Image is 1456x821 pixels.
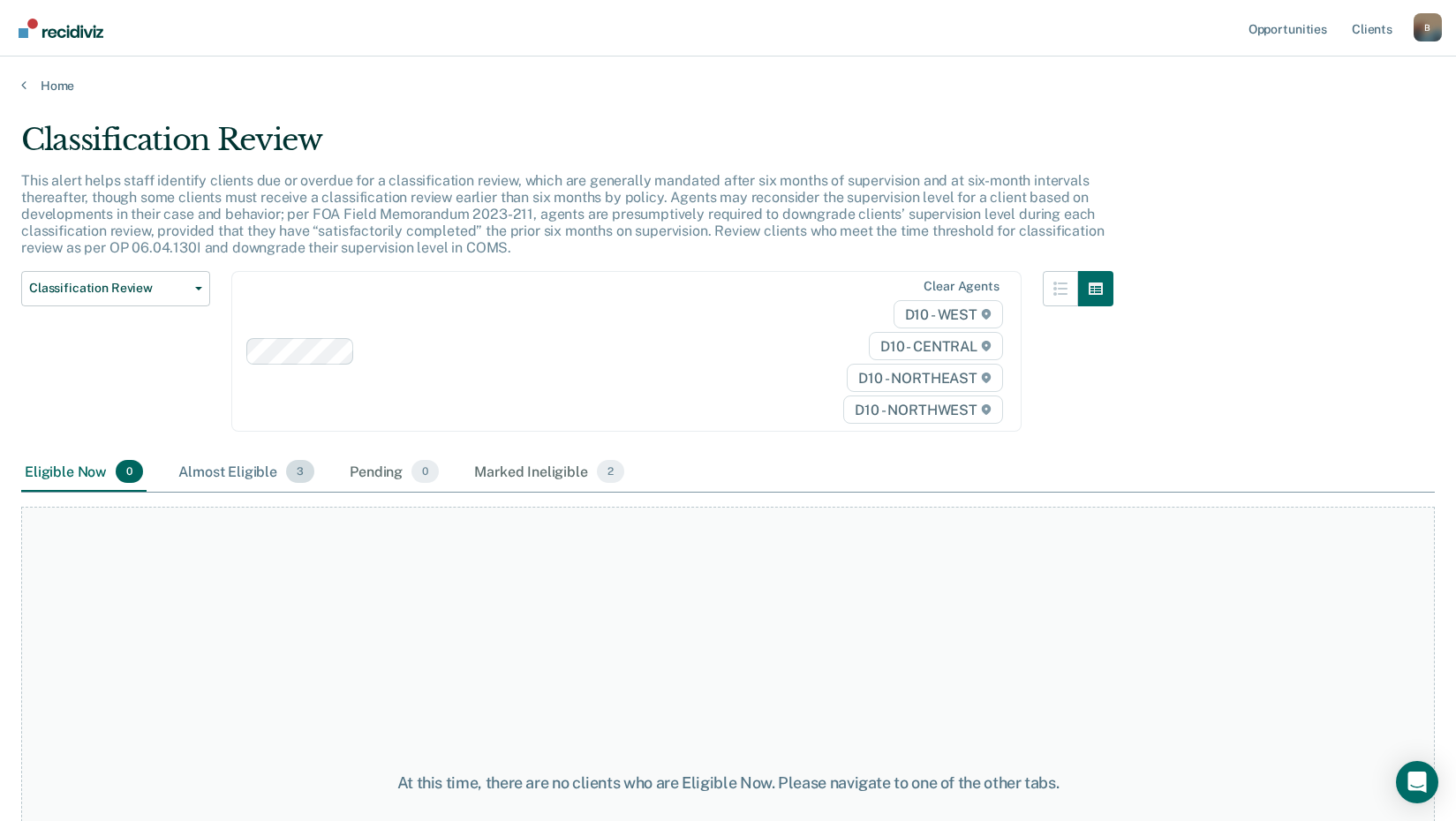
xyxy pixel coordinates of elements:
[21,78,1435,94] a: Home
[1414,13,1442,41] button: Profile dropdown button
[894,300,1003,328] span: D10 - WEST
[843,395,1002,424] span: D10 - NORTHWEST
[21,172,1104,257] p: This alert helps staff identify clients due or overdue for a classification review, which are gen...
[1396,761,1438,803] div: Open Intercom Messenger
[411,460,439,483] span: 0
[471,453,628,492] div: Marked Ineligible2
[1414,13,1442,41] div: B
[21,271,210,306] button: Classification Review
[286,460,314,483] span: 3
[869,332,1003,360] span: D10 - CENTRAL
[375,773,1082,793] div: At this time, there are no clients who are Eligible Now. Please navigate to one of the other tabs.
[21,122,1113,172] div: Classification Review
[29,281,188,296] span: Classification Review
[924,279,999,294] div: Clear agents
[21,453,147,492] div: Eligible Now0
[346,453,442,492] div: Pending0
[597,460,624,483] span: 2
[175,453,318,492] div: Almost Eligible3
[19,19,103,38] img: Recidiviz
[847,364,1002,392] span: D10 - NORTHEAST
[116,460,143,483] span: 0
